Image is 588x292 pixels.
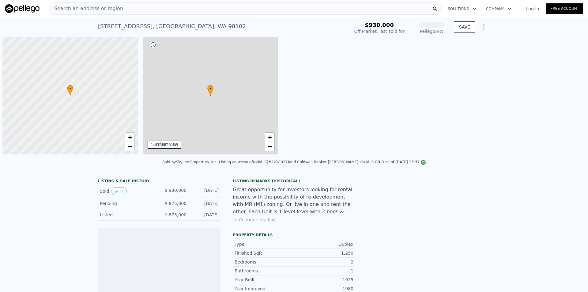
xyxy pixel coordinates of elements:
a: Zoom in [125,133,134,142]
div: 2 [294,259,353,265]
div: Sold by Skyline Properties, Inc. . [162,160,219,164]
span: $ 875,000 [165,201,187,206]
div: • [207,85,213,96]
div: Property details [233,233,355,237]
div: Bathrooms [235,268,294,274]
span: + [128,133,132,141]
div: [DATE] [191,187,219,195]
div: Pellego ARV [420,28,444,34]
div: Finished Sqft [235,250,294,256]
div: Sold [100,187,154,195]
button: Solutions [443,3,481,14]
div: Year Built [235,277,294,283]
div: [STREET_ADDRESS] , [GEOGRAPHIC_DATA] , WA 98102 [98,22,246,31]
div: 1980 [294,286,353,292]
div: Great opportunity for Investors looking for rental income with the possibility of re-development ... [233,186,355,215]
button: View historical data [111,187,126,195]
a: Zoom in [265,133,274,142]
button: Continue reading [233,217,276,223]
div: Duplex [294,241,353,247]
button: SAVE [454,21,475,32]
div: Year Improved [235,286,294,292]
div: Bedrooms [235,259,294,265]
div: STREET VIEW [155,142,178,147]
a: Zoom out [125,142,134,151]
span: $ 875,000 [165,212,187,217]
div: [DATE] [191,200,219,207]
span: $ 930,000 [165,188,187,193]
div: 1 [294,268,353,274]
div: Listing courtesy of NWMLS (#2218027) and Coldwell Banker [PERSON_NAME] via MLS GRID as of [DATE] ... [219,160,426,164]
a: Free Account [546,3,583,14]
div: Type [235,241,294,247]
img: NWMLS Logo [421,160,426,165]
span: + [268,133,272,141]
div: 1925 [294,277,353,283]
button: Show Options [478,21,490,33]
div: LISTING & SALE HISTORY [98,179,221,185]
div: Listing Remarks (Historical) [233,179,355,184]
span: − [268,142,272,150]
span: • [207,86,213,91]
button: Company [481,3,516,14]
div: Pending [100,200,154,207]
div: 1,250 [294,250,353,256]
div: [DATE] [191,212,219,218]
div: Off Market, last sold for [354,28,405,34]
img: Pellego [5,4,40,13]
span: Search an address or region [49,5,123,12]
span: $930,000 [365,22,394,28]
div: Listed [100,212,154,218]
div: • [67,85,73,96]
a: Zoom out [265,142,274,151]
span: • [67,86,73,91]
span: − [128,142,132,150]
a: Log In [519,6,546,12]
